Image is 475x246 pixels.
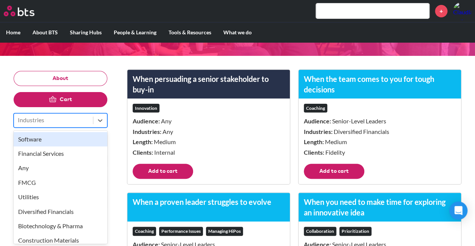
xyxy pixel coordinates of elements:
div: Software [14,132,107,146]
div: Collaboration [304,227,336,236]
p: Senior-Level Leaders [304,117,456,125]
strong: Length: [133,138,153,145]
img: Claudia Cappelli [453,2,471,20]
strong: Industries: [304,128,333,135]
div: Coaching [304,104,327,113]
div: Performance Issues [159,227,203,236]
button: Cart [14,92,107,107]
button: About [14,71,107,86]
div: Financial Services [14,146,107,161]
strong: Length: [304,138,324,145]
button: Add to cart [304,164,364,179]
label: What we do [217,23,258,42]
label: Sharing Hubs [64,23,108,42]
h3: When a proven leader struggles to evolve [127,193,290,221]
p: Any [133,128,285,136]
strong: Clients: [304,149,324,156]
p: Medium [304,138,456,146]
h3: When the team comes to you for tough decisions [299,70,461,98]
div: Utilities [14,190,107,204]
strong: Audience: [304,117,331,125]
p: Internal [133,148,285,157]
strong: Industries: [133,128,161,135]
img: BTS Logo [4,6,34,16]
a: Profile [453,2,471,20]
p: Fidelity [304,148,456,157]
a: Go home [4,6,48,16]
label: Tools & Resources [162,23,217,42]
div: Biotechnology & Pharma [14,219,107,233]
div: Any [14,161,107,175]
div: Prioritization [339,227,371,236]
div: Managing HiPos [206,227,243,236]
div: FMCG [14,175,107,190]
p: Any [133,117,285,125]
strong: Clients: [133,149,153,156]
p: Medium [133,138,285,146]
strong: Audience: [133,117,160,125]
div: Innovation [133,104,159,113]
a: + [435,5,447,17]
div: Open Intercom Messenger [449,201,467,220]
h3: When you need to make time for exploring an innovative idea [299,193,461,221]
div: Coaching [133,227,156,236]
p: Diversified Financials [304,128,456,136]
h3: When persuading a senior stakeholder to buy-in [127,70,290,98]
div: Diversified Financials [14,204,107,219]
button: Add to cart [133,164,193,179]
label: People & Learning [108,23,162,42]
label: About BTS [26,23,64,42]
